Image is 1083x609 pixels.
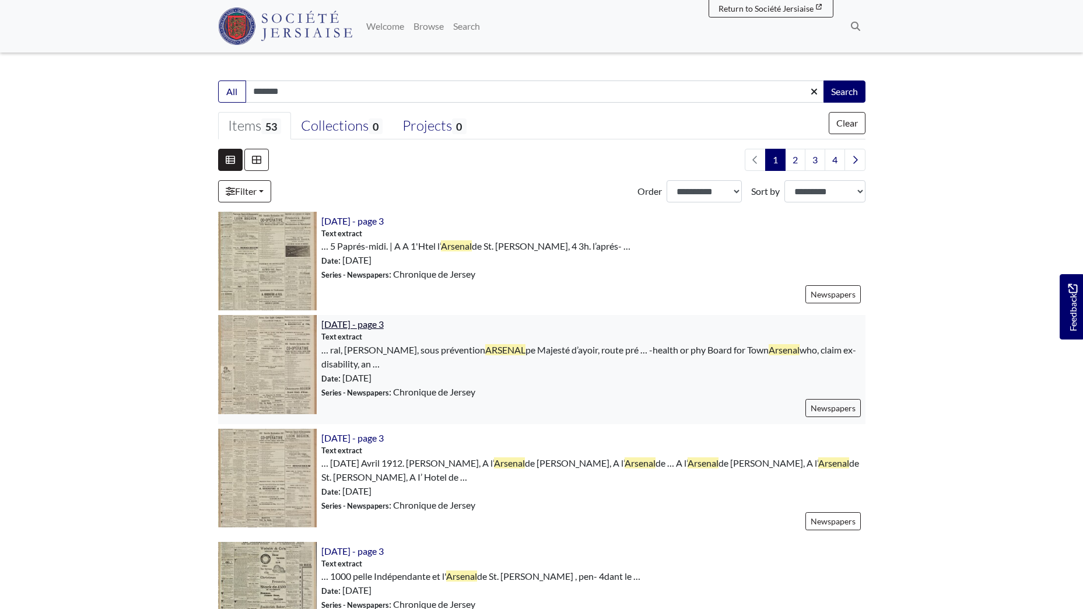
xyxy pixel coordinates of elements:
span: : Chronique de Jersey [321,267,475,281]
span: Series - Newspapers [321,388,389,397]
nav: pagination [740,149,865,171]
div: Projects [402,117,466,135]
a: Société Jersiaise logo [218,5,353,48]
input: Enter one or more search terms... [246,80,825,103]
span: 53 [261,118,281,134]
span: : Chronique de Jersey [321,498,475,512]
span: Return to Société Jersiaise [719,3,814,13]
span: Text extract [321,228,362,239]
a: Filter [218,180,271,202]
a: [DATE] - page 3 [321,215,384,226]
img: 3rd April 1912 - page 3 [218,315,317,414]
span: … 5 Paprés-midi. | A A 1'Htel l’ de St. [PERSON_NAME], 4 3h. l’aprés- … [321,239,630,253]
span: Arsenal [688,457,719,468]
span: Series - Newspapers [321,270,389,279]
a: Newspapers [805,285,861,303]
span: Text extract [321,445,362,456]
span: : [DATE] [321,253,371,267]
a: Goto page 3 [805,149,825,171]
a: Next page [844,149,865,171]
span: Feedback [1066,283,1080,331]
a: [DATE] - page 3 [321,318,384,330]
a: Browse [409,15,448,38]
button: All [218,80,246,103]
span: : [DATE] [321,583,371,597]
span: Arsenal [494,457,525,468]
span: Date [321,586,338,596]
span: … 1000 pelle Indépendante et l' de St. [PERSON_NAME] , pen- 4dant le … [321,569,640,583]
a: Would you like to provide feedback? [1060,274,1083,339]
div: Items [228,117,281,135]
span: Arsenal [818,457,849,468]
a: Goto page 4 [825,149,845,171]
span: 0 [452,118,466,134]
a: Goto page 2 [785,149,805,171]
span: … [DATE] Avril 1912. [PERSON_NAME], A l’ de [PERSON_NAME], A l’ de … A l’ de [PERSON_NAME], A l’ ... [321,456,865,484]
img: 8th June 1912 - page 3 [218,212,317,310]
div: Collections [301,117,383,135]
li: Previous page [745,149,766,171]
span: Arsenal [625,457,656,468]
label: Order [637,184,662,198]
button: Search [823,80,865,103]
a: [DATE] - page 3 [321,432,384,443]
span: Date [321,487,338,496]
span: Series - Newspapers [321,501,389,510]
img: Société Jersiaise [218,8,353,45]
span: : [DATE] [321,484,371,498]
a: Search [448,15,485,38]
a: Newspapers [805,512,861,530]
span: Goto page 1 [765,149,786,171]
span: : Chronique de Jersey [321,385,475,399]
a: Newspapers [805,399,861,417]
span: Date [321,374,338,383]
span: Arsenal [769,344,800,355]
span: Arsenal [446,570,477,582]
span: 0 [369,118,383,134]
span: Date [321,256,338,265]
button: Clear [829,112,865,134]
span: Text extract [321,331,362,342]
label: Sort by [751,184,780,198]
a: [DATE] - page 3 [321,545,384,556]
span: … ral, [PERSON_NAME], sous prévention pe Majesté d’ayoir, route pré … -health or phy Board for To... [321,343,865,371]
span: Arsenal [441,240,472,251]
span: ARSENAL [485,344,525,355]
img: 27th April 1912 - page 3 [218,429,317,527]
span: : [DATE] [321,371,371,385]
span: Text extract [321,558,362,569]
a: Welcome [362,15,409,38]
